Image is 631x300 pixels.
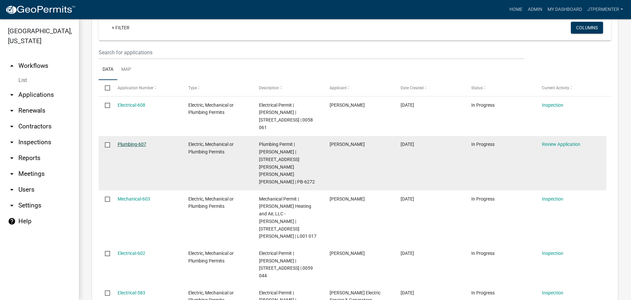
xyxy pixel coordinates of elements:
span: In Progress [471,142,495,147]
span: Plumbing Permit | Ollie Jones | 2205 HUTCHINSON PARRISH RD, Adel, ga 31620 | PB-6272 [259,142,315,184]
a: Mechanical-603 [118,196,150,202]
span: Electrical Permit | Larry Patterson | 690 INDIAN CREEK CIRCLE, Adel 31620 | 0059 044 [259,251,313,278]
i: arrow_drop_up [8,62,16,70]
datatable-header-cell: Status [465,80,536,96]
a: Electrical-608 [118,102,145,108]
span: In Progress [471,251,495,256]
i: arrow_drop_down [8,91,16,99]
i: arrow_drop_down [8,154,16,162]
span: In Progress [471,290,495,295]
a: My Dashboard [545,3,585,16]
span: 08/18/2025 [401,142,414,147]
input: Search for applications [99,46,524,59]
datatable-header-cell: Select [99,80,111,96]
datatable-header-cell: Type [182,80,253,96]
span: In Progress [471,102,495,108]
datatable-header-cell: Application Number [111,80,182,96]
i: arrow_drop_down [8,138,16,146]
datatable-header-cell: Applicant [323,80,394,96]
span: Angela Pounds [330,251,365,256]
span: Current Activity [542,86,569,90]
span: Type [188,86,197,90]
a: + Filter [106,22,135,34]
datatable-header-cell: Current Activity [536,80,606,96]
span: 08/13/2025 [401,196,414,202]
span: In Progress [471,196,495,202]
a: Admin [525,3,545,16]
a: Inspection [542,196,563,202]
span: Electric, Mechanical or Plumbing Permits [188,251,234,263]
span: Status [471,86,483,90]
a: Electrical-602 [118,251,145,256]
a: Inspection [542,102,563,108]
i: arrow_drop_down [8,123,16,130]
a: Data [99,59,117,80]
span: Electric, Mechanical or Plumbing Permits [188,196,234,209]
span: 08/11/2025 [401,251,414,256]
span: Brittani Cannington [330,196,365,202]
span: Electric, Mechanical or Plumbing Permits [188,102,234,115]
span: Mechanical Permit | Hale's Heating and Air, LLC - Justin Hale | 203 ROBINSON ST N, Lenox 31637 | ... [259,196,316,239]
a: Electrical-583 [118,290,145,295]
i: help [8,217,16,225]
a: Plumbing-607 [118,142,146,147]
span: Jeronia B Jones Jr. [330,142,365,147]
datatable-header-cell: Description [253,80,323,96]
span: Description [259,86,279,90]
span: Applicant [330,86,347,90]
i: arrow_drop_down [8,202,16,209]
a: Inspection [542,290,563,295]
span: Date Created [401,86,424,90]
i: arrow_drop_down [8,107,16,115]
a: Map [117,59,135,80]
i: arrow_drop_down [8,186,16,194]
a: Review Application [542,142,580,147]
span: Angela Pounds [330,102,365,108]
span: Electrical Permit | Larry Patterson | 1335 FORTE RD, Adel 31620 | 0058 061 [259,102,313,130]
span: Electric, Mechanical or Plumbing Permits [188,142,234,154]
span: 07/31/2025 [401,290,414,295]
span: 08/20/2025 [401,102,414,108]
datatable-header-cell: Date Created [394,80,465,96]
a: Inspection [542,251,563,256]
button: Columns [571,22,603,34]
span: Application Number [118,86,153,90]
a: Home [507,3,525,16]
i: arrow_drop_down [8,170,16,178]
a: jtpermenter [585,3,626,16]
